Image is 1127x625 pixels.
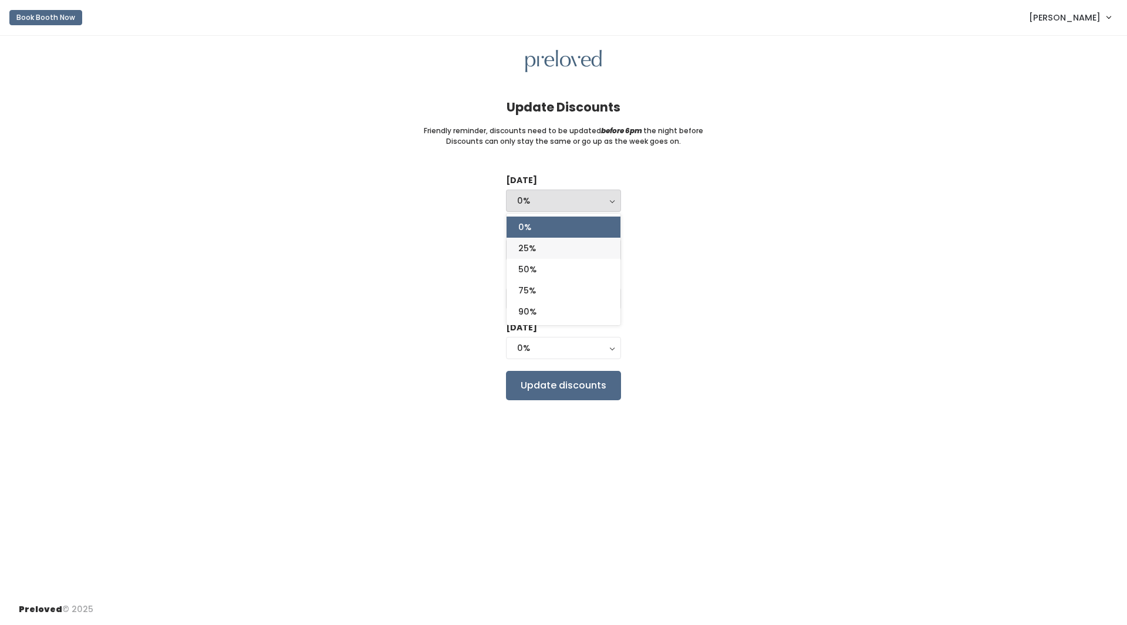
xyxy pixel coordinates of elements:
button: 0% [506,190,621,212]
a: [PERSON_NAME] [1017,5,1122,30]
span: Preloved [19,603,62,615]
i: before 6pm [601,126,642,136]
small: Discounts can only stay the same or go up as the week goes on. [446,136,681,147]
label: [DATE] [506,174,537,187]
input: Update discounts [506,371,621,400]
div: 0% [517,194,610,207]
span: 25% [518,242,536,255]
span: 75% [518,284,536,297]
span: 90% [518,305,536,318]
span: 50% [518,263,536,276]
div: © 2025 [19,594,93,616]
label: [DATE] [506,322,537,334]
a: Book Booth Now [9,5,82,31]
div: 0% [517,342,610,354]
span: [PERSON_NAME] [1029,11,1101,24]
span: 0% [518,221,531,234]
h4: Update Discounts [507,100,620,114]
button: 0% [506,337,621,359]
small: Friendly reminder, discounts need to be updated the night before [424,126,703,136]
button: Book Booth Now [9,10,82,25]
img: preloved logo [525,50,602,73]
